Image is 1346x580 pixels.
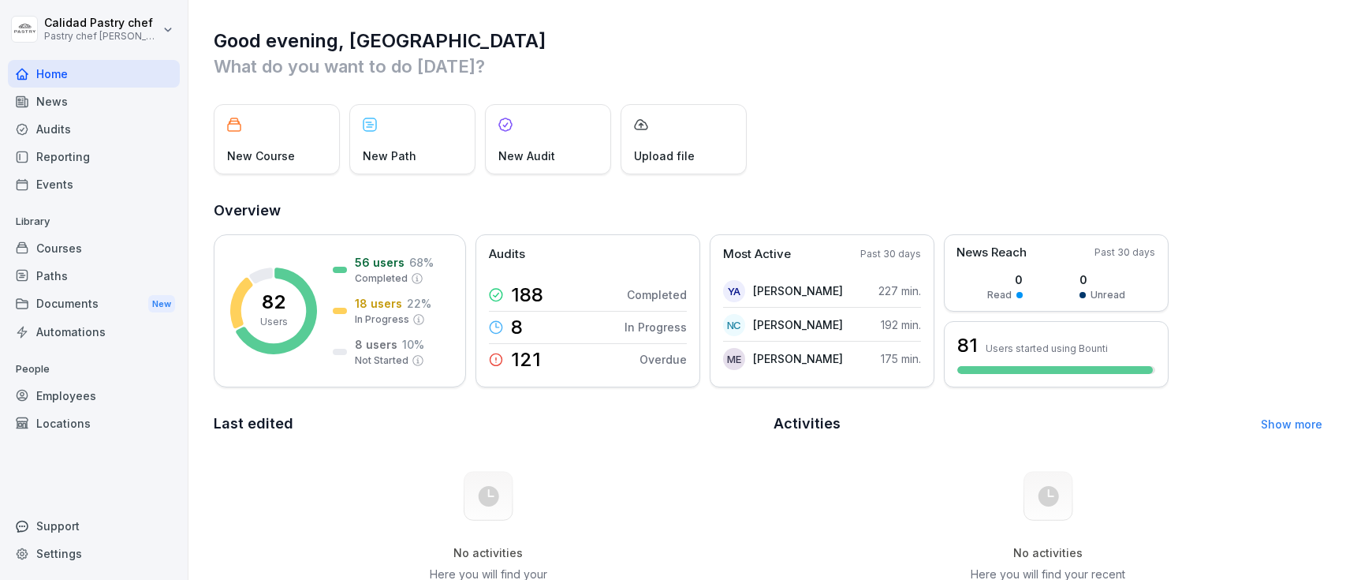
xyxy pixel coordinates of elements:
p: Past 30 days [1094,245,1155,260]
a: Audits [8,115,180,143]
a: Paths [8,262,180,290]
div: ME [723,348,745,370]
p: 227 min. [878,283,921,299]
p: 0 [1079,271,1125,288]
a: Courses [8,234,180,262]
a: Home [8,60,180,88]
div: Support [8,512,180,540]
p: Upload file [634,148,695,164]
p: Not Started [355,354,408,368]
h2: Overview [214,200,1322,222]
p: Pastry chef [PERSON_NAME] y Cocina gourmet [44,31,159,42]
a: Employees [8,382,180,410]
a: Reporting [8,143,180,170]
p: Audits [489,245,525,264]
p: 8 users [355,336,397,353]
h2: Last edited [214,413,762,435]
p: Read [987,288,1012,302]
a: Settings [8,540,180,567]
div: Documents [8,290,180,319]
a: Show more [1261,417,1322,431]
div: YA [723,280,745,302]
p: News Reach [956,244,1027,262]
p: Overdue [639,351,687,368]
p: Past 30 days [860,247,921,261]
h1: Good evening, [GEOGRAPHIC_DATA] [214,28,1322,54]
p: New Path [363,148,416,164]
p: 192 min. [881,316,921,333]
h5: No activities [968,546,1128,560]
p: 18 users [355,295,402,312]
p: [PERSON_NAME] [753,283,843,299]
a: News [8,88,180,115]
p: Most Active [723,245,791,264]
h2: Activities [774,413,841,435]
p: 68 % [409,254,434,271]
div: New [148,295,175,313]
h5: No activities [408,546,568,560]
p: 0 [987,271,1023,288]
p: Users [260,315,288,329]
p: New Course [227,148,295,164]
p: [PERSON_NAME] [753,350,843,367]
p: What do you want to do [DATE]? [214,54,1322,79]
a: Locations [8,410,180,437]
a: Events [8,170,180,198]
p: In Progress [355,312,409,327]
p: 10 % [402,336,424,353]
p: Users started using Bounti [986,342,1108,354]
p: Completed [355,271,408,286]
p: People [8,357,180,382]
p: Unread [1091,288,1125,302]
a: Automations [8,318,180,346]
p: 8 [511,318,523,337]
p: 22 % [407,295,431,312]
div: NC [723,314,745,336]
p: [PERSON_NAME] [753,316,843,333]
p: Library [8,209,180,234]
a: DocumentsNew [8,290,180,319]
h3: 81 [957,332,978,359]
p: 188 [511,286,543,305]
p: New Audit [498,148,555,164]
p: In Progress [625,319,687,335]
p: 82 [262,293,285,312]
p: 175 min. [881,350,921,367]
p: Completed [627,286,687,303]
p: Calidad Pastry chef [44,17,159,30]
p: 121 [511,350,541,369]
p: 56 users [355,254,405,271]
